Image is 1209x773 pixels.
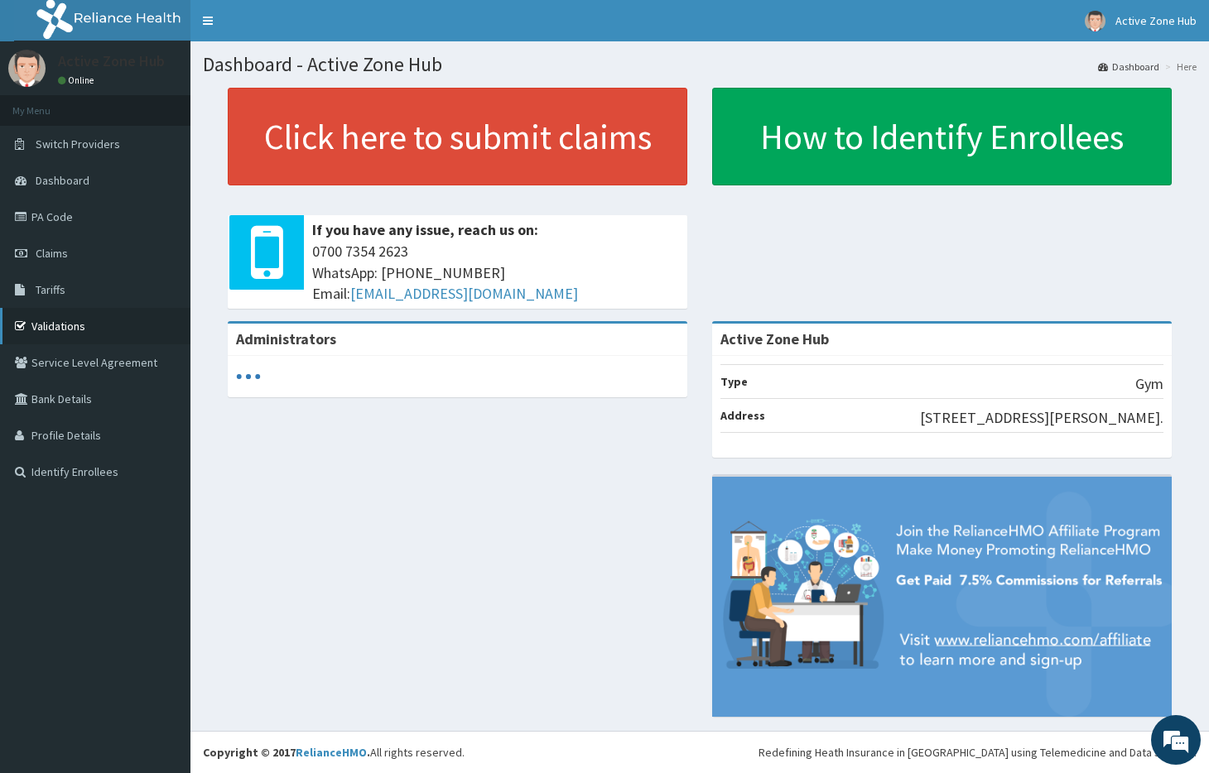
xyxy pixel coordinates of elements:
[36,246,68,261] span: Claims
[312,241,679,305] span: 0700 7354 2623 WhatsApp: [PHONE_NUMBER] Email:
[312,220,538,239] b: If you have any issue, reach us on:
[720,329,829,348] strong: Active Zone Hub
[203,745,370,760] strong: Copyright © 2017 .
[236,329,336,348] b: Administrators
[36,137,120,151] span: Switch Providers
[759,744,1197,761] div: Redefining Heath Insurance in [GEOGRAPHIC_DATA] using Telemedicine and Data Science!
[58,54,165,69] p: Active Zone Hub
[36,173,89,188] span: Dashboard
[1161,60,1197,74] li: Here
[190,731,1209,773] footer: All rights reserved.
[920,407,1163,429] p: [STREET_ADDRESS][PERSON_NAME].
[712,477,1172,717] img: provider-team-banner.png
[203,54,1197,75] h1: Dashboard - Active Zone Hub
[1085,11,1105,31] img: User Image
[1135,373,1163,395] p: Gym
[720,408,765,423] b: Address
[8,50,46,87] img: User Image
[1098,60,1159,74] a: Dashboard
[58,74,98,86] a: Online
[228,88,687,185] a: Click here to submit claims
[36,282,65,297] span: Tariffs
[712,88,1172,185] a: How to Identify Enrollees
[296,745,367,760] a: RelianceHMO
[720,374,748,389] b: Type
[236,364,261,389] svg: audio-loading
[1115,13,1197,28] span: Active Zone Hub
[350,284,578,303] a: [EMAIL_ADDRESS][DOMAIN_NAME]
